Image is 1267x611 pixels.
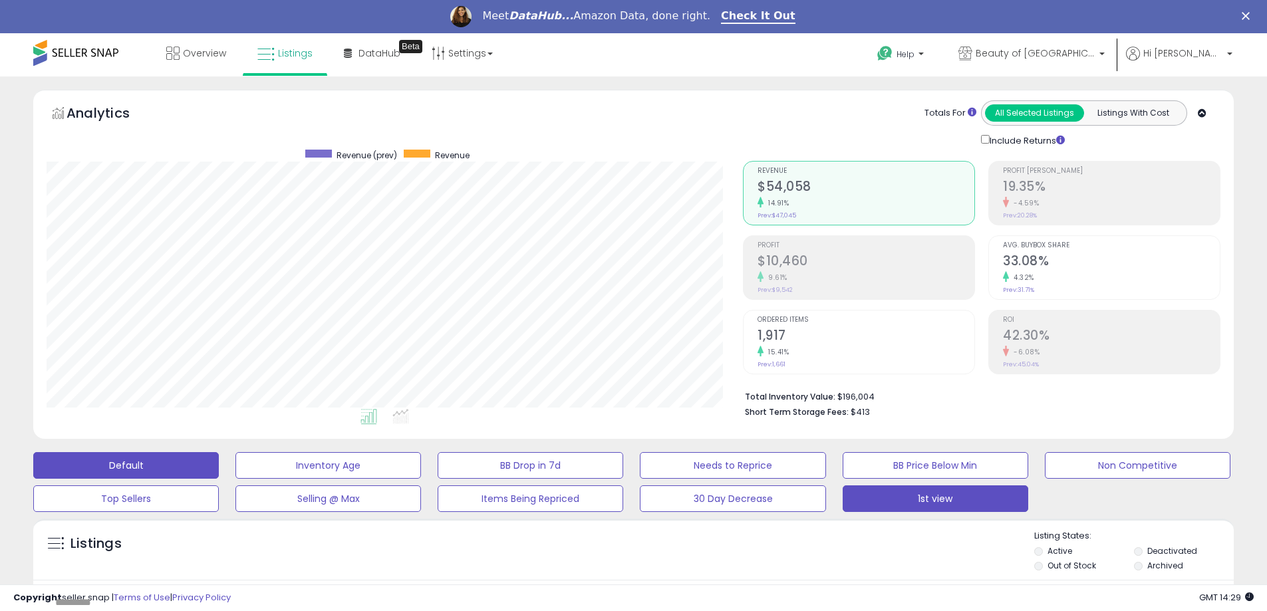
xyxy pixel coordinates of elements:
[758,211,796,219] small: Prev: $47,045
[1143,47,1223,60] span: Hi [PERSON_NAME]
[758,168,974,175] span: Revenue
[1048,560,1096,571] label: Out of Stock
[764,273,787,283] small: 9.61%
[758,242,974,249] span: Profit
[337,150,397,161] span: Revenue (prev)
[1147,560,1183,571] label: Archived
[1199,591,1254,604] span: 2025-09-15 14:29 GMT
[1034,530,1234,543] p: Listing States:
[764,347,789,357] small: 15.41%
[1048,545,1072,556] label: Active
[1009,347,1040,357] small: -6.08%
[867,35,937,76] a: Help
[399,40,422,53] div: Tooltip anchor
[745,391,835,402] b: Total Inventory Value:
[851,406,870,418] span: $413
[1003,211,1037,219] small: Prev: 20.28%
[1009,198,1039,208] small: -4.59%
[1126,47,1232,76] a: Hi [PERSON_NAME]
[1003,328,1220,346] h2: 42.30%
[758,360,785,368] small: Prev: 1,661
[985,104,1084,122] button: All Selected Listings
[971,132,1081,148] div: Include Returns
[976,47,1095,60] span: Beauty of [GEOGRAPHIC_DATA]
[13,592,231,604] div: seller snap | |
[247,33,323,73] a: Listings
[1003,168,1220,175] span: Profit [PERSON_NAME]
[156,33,236,73] a: Overview
[764,198,789,208] small: 14.91%
[758,286,793,294] small: Prev: $9,542
[67,104,156,126] h5: Analytics
[1003,360,1039,368] small: Prev: 45.04%
[33,485,219,512] button: Top Sellers
[640,452,825,479] button: Needs to Reprice
[235,452,421,479] button: Inventory Age
[438,485,623,512] button: Items Being Repriced
[721,9,795,24] a: Check It Out
[745,388,1210,404] li: $196,004
[235,485,421,512] button: Selling @ Max
[1003,316,1220,324] span: ROI
[843,485,1028,512] button: 1st view
[1003,242,1220,249] span: Avg. Buybox Share
[509,9,573,22] i: DataHub...
[1045,452,1230,479] button: Non Competitive
[758,328,974,346] h2: 1,917
[758,179,974,197] h2: $54,058
[435,150,470,161] span: Revenue
[948,33,1115,76] a: Beauty of [GEOGRAPHIC_DATA]
[1003,179,1220,197] h2: 19.35%
[1003,253,1220,271] h2: 33.08%
[450,6,472,27] img: Profile image for Georgie
[334,33,410,73] a: DataHub
[640,485,825,512] button: 30 Day Decrease
[1083,104,1183,122] button: Listings With Cost
[758,316,974,324] span: Ordered Items
[422,33,503,73] a: Settings
[843,452,1028,479] button: BB Price Below Min
[438,452,623,479] button: BB Drop in 7d
[897,49,915,60] span: Help
[745,406,849,418] b: Short Term Storage Fees:
[758,253,974,271] h2: $10,460
[877,45,893,62] i: Get Help
[358,47,400,60] span: DataHub
[70,535,122,553] h5: Listings
[924,107,976,120] div: Totals For
[13,591,62,604] strong: Copyright
[1003,286,1034,294] small: Prev: 31.71%
[1009,273,1034,283] small: 4.32%
[278,47,313,60] span: Listings
[482,9,710,23] div: Meet Amazon Data, done right.
[183,47,226,60] span: Overview
[1242,12,1255,20] div: Close
[1147,545,1197,556] label: Deactivated
[33,452,219,479] button: Default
